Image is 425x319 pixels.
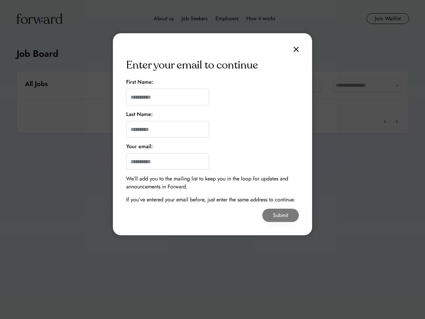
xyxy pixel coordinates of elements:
div: Last Name: [126,110,153,118]
div: We’ll add you to the mailing list to keep you in the loop for updates and announcements in Forward. [126,175,299,191]
div: Your email: [126,143,153,151]
div: First Name: [126,78,153,86]
img: close.svg [294,47,299,52]
div: If you’ve entered your email before, just enter the same address to continue. [126,196,295,204]
button: Submit [262,209,299,222]
div: Enter your email to continue [126,57,258,73]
